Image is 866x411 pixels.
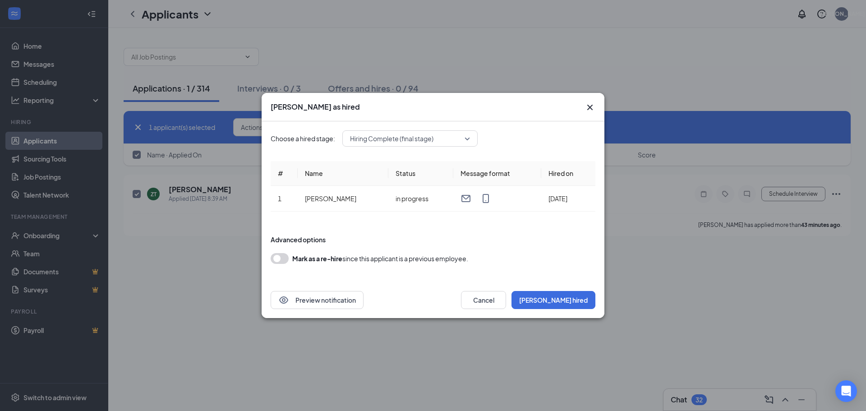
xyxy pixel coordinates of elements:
button: Cancel [461,291,506,309]
td: in progress [388,186,453,212]
th: Status [388,161,453,186]
h3: [PERSON_NAME] as hired [271,102,360,112]
svg: Cross [585,102,595,113]
span: Choose a hired stage: [271,134,335,143]
svg: Eye [278,295,289,305]
button: [PERSON_NAME] hired [511,291,595,309]
div: Advanced options [271,235,595,244]
button: Close [585,102,595,113]
span: Hiring Complete (final stage) [350,132,433,145]
th: Name [298,161,388,186]
th: Message format [453,161,541,186]
td: [PERSON_NAME] [298,186,388,212]
th: Hired on [541,161,595,186]
span: 1 [278,194,281,203]
button: EyePreview notification [271,291,364,309]
th: # [271,161,298,186]
b: Mark as a re-hire [292,254,342,263]
svg: Email [461,193,471,204]
svg: MobileSms [480,193,491,204]
div: since this applicant is a previous employee. [292,253,468,264]
div: Open Intercom Messenger [835,380,857,402]
td: [DATE] [541,186,595,212]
